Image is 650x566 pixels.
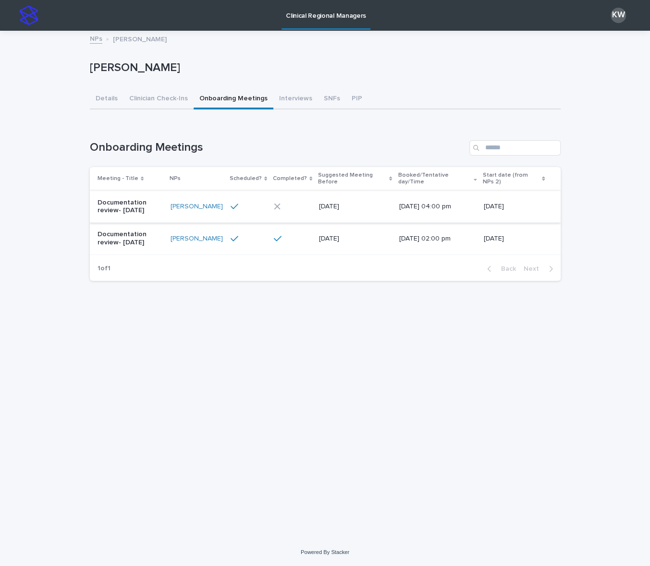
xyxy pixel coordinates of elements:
[484,235,545,243] p: [DATE]
[318,170,387,188] p: Suggested Meeting Before
[90,89,123,109] button: Details
[495,265,516,272] span: Back
[19,6,38,25] img: stacker-logo-s-only.png
[346,89,368,109] button: PIP
[524,265,545,272] span: Next
[90,257,118,280] p: 1 of 1
[90,223,561,255] tr: Documentation review- [DATE][PERSON_NAME] [DATE][DATE] 02:00 pm[DATE]
[170,173,181,184] p: NPs
[113,33,167,44] p: [PERSON_NAME]
[90,33,102,44] a: NPs
[230,173,262,184] p: Scheduled?
[90,61,557,75] p: [PERSON_NAME]
[273,173,307,184] p: Completed?
[318,89,346,109] button: SNFs
[399,203,467,211] p: [DATE] 04:00 pm
[273,89,318,109] button: Interviews
[90,191,561,223] tr: Documentation review- [DATE][PERSON_NAME] [DATE][DATE] 04:00 pm[DATE]
[469,140,561,156] input: Search
[90,141,466,155] h1: Onboarding Meetings
[399,235,467,243] p: [DATE] 02:00 pm
[98,173,138,184] p: Meeting - Title
[520,265,561,273] button: Next
[479,265,520,273] button: Back
[123,89,194,109] button: Clinician Check-Ins
[171,203,223,211] a: [PERSON_NAME]
[611,8,626,23] div: KW
[194,89,273,109] button: Onboarding Meetings
[98,230,163,247] p: Documentation review- [DATE]
[398,170,471,188] p: Booked/Tentative day/Time
[319,235,388,243] p: [DATE]
[484,203,545,211] p: [DATE]
[98,199,163,215] p: Documentation review- [DATE]
[483,170,540,188] p: Start date (from NPs 2)
[171,235,223,243] a: [PERSON_NAME]
[319,203,388,211] p: [DATE]
[301,549,349,555] a: Powered By Stacker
